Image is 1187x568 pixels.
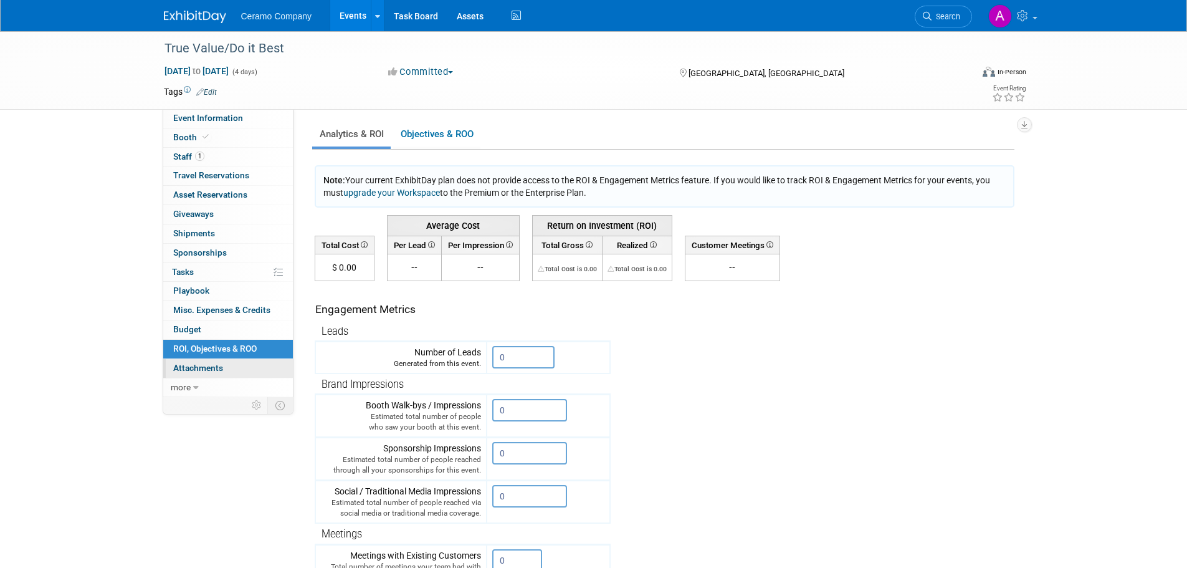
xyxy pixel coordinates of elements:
a: more [163,378,293,397]
span: 1 [195,152,204,161]
a: Search [915,6,972,27]
span: -- [477,262,484,272]
span: Leads [322,325,348,337]
a: Sponsorships [163,244,293,262]
a: ROI, Objectives & ROO [163,340,293,359]
td: $ 0.00 [315,254,374,281]
a: Asset Reservations [163,186,293,205]
div: True Value/Do it Best [160,37,953,60]
div: -- [690,261,775,274]
a: Event Information [163,109,293,128]
a: Edit [196,88,217,97]
a: Objectives & ROO [393,122,480,147]
span: Event Information [173,113,243,123]
div: Estimated total number of people reached via social media or traditional media coverage. [321,498,481,519]
span: Attachments [173,363,223,373]
div: Event Rating [992,85,1026,92]
th: Customer Meetings [685,236,779,254]
span: Note: [323,175,345,185]
a: Tasks [163,263,293,282]
img: ExhibitDay [164,11,226,23]
div: Estimated total number of people reached through all your sponsorships for this event. [321,455,481,476]
a: Playbook [163,282,293,301]
td: Toggle Event Tabs [267,397,293,413]
td: Personalize Event Tab Strip [246,397,268,413]
span: Meetings [322,528,362,540]
span: Staff [173,152,204,161]
span: ROI, Objectives & ROO [173,344,257,354]
span: Your current ExhibitDay plan does not provide access to the ROI & Engagement Metrics feature. If ... [323,175,990,198]
a: Booth [163,128,293,147]
img: Ayesha Begum [988,4,1012,28]
span: more [171,382,191,392]
a: Giveaways [163,205,293,224]
div: Generated from this event. [321,359,481,369]
span: Ceramo Company [241,11,312,21]
div: Social / Traditional Media Impressions [321,485,481,519]
th: Total Cost [315,236,374,254]
span: Sponsorships [173,248,227,258]
div: Number of Leads [321,346,481,369]
th: Average Cost [387,215,519,236]
span: Misc. Expenses & Credits [173,305,270,315]
span: Tasks [172,267,194,277]
th: Total Gross [532,236,602,254]
th: Return on Investment (ROI) [532,215,672,236]
th: Realized [602,236,672,254]
i: Booth reservation complete [203,133,209,140]
span: Budget [173,324,201,334]
span: Asset Reservations [173,190,247,200]
a: Shipments [163,224,293,243]
span: Travel Reservations [173,170,249,180]
div: Event Format [899,65,1027,84]
span: (4 days) [231,68,257,76]
a: Budget [163,320,293,339]
div: In-Person [997,67,1026,77]
div: The Total Cost for this event needs to be greater than 0.00 in order for ROI to get calculated. S... [538,261,597,274]
button: Committed [384,65,458,79]
span: Booth [173,132,211,142]
span: Search [932,12,960,21]
a: Travel Reservations [163,166,293,185]
img: Format-Inperson.png [983,67,995,77]
div: Sponsorship Impressions [321,442,481,476]
div: The Total Cost for this event needs to be greater than 0.00 in order for ROI to get calculated. S... [608,261,667,274]
div: Engagement Metrics [315,302,605,317]
span: [GEOGRAPHIC_DATA], [GEOGRAPHIC_DATA] [689,69,844,78]
span: to [191,66,203,76]
div: Booth Walk-bys / Impressions [321,399,481,433]
span: [DATE] [DATE] [164,65,229,77]
span: Playbook [173,286,209,296]
a: upgrade your Workspace [343,188,440,198]
a: Misc. Expenses & Credits [163,301,293,320]
span: -- [411,262,417,272]
a: Attachments [163,359,293,378]
span: Shipments [173,228,215,238]
span: Brand Impressions [322,378,404,390]
a: Staff1 [163,148,293,166]
td: Tags [164,85,217,98]
span: Giveaways [173,209,214,219]
th: Per Lead [387,236,441,254]
th: Per Impression [441,236,519,254]
a: Analytics & ROI [312,122,391,147]
div: Estimated total number of people who saw your booth at this event. [321,412,481,433]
